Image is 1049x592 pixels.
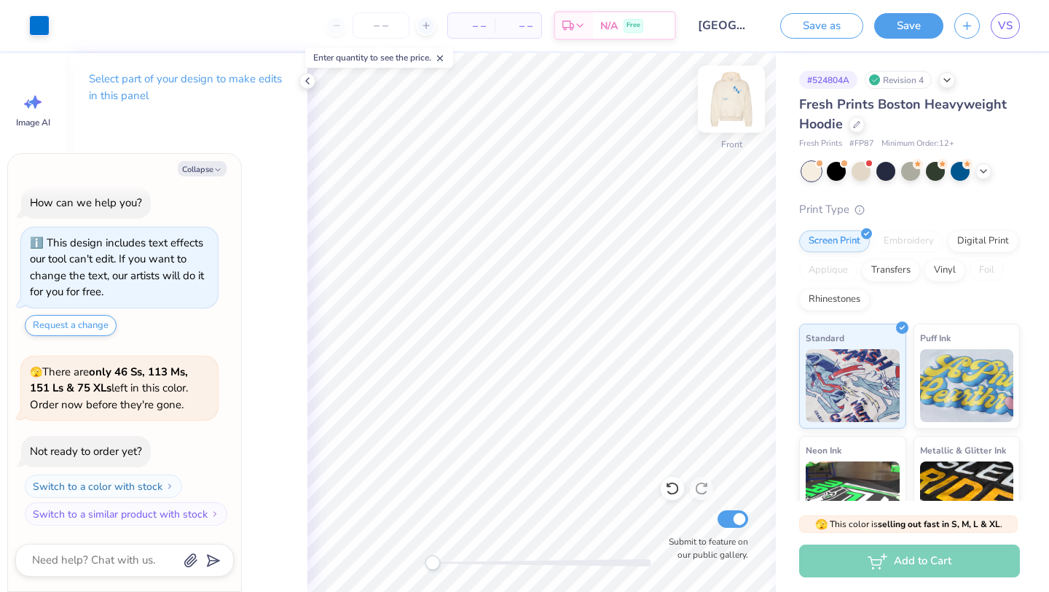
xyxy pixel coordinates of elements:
[815,518,828,531] span: 🫣
[425,556,440,570] div: Accessibility label
[865,71,932,89] div: Revision 4
[25,502,227,526] button: Switch to a similar product with stock
[178,161,227,176] button: Collapse
[998,17,1013,34] span: VS
[874,13,943,39] button: Save
[806,461,900,534] img: Neon Ink
[25,315,117,336] button: Request a change
[948,230,1018,252] div: Digital Print
[30,444,142,459] div: Not ready to order yet?
[799,138,842,150] span: Fresh Prints
[862,260,920,281] div: Transfers
[457,18,486,34] span: – –
[25,475,182,498] button: Switch to a color with stock
[600,18,618,34] span: N/A
[806,443,841,458] span: Neon Ink
[211,510,219,518] img: Switch to a similar product with stock
[30,365,188,396] strong: only 46 Ss, 113 Ms, 151 Ls & 75 XLs
[799,96,1007,133] span: Fresh Prints Boston Heavyweight Hoodie
[878,518,1000,530] strong: selling out fast in S, M, L & XL
[799,260,857,281] div: Applique
[849,138,874,150] span: # FP87
[305,47,453,68] div: Enter quantity to see the price.
[721,138,742,151] div: Front
[702,70,761,128] img: Front
[16,117,50,128] span: Image AI
[687,11,758,40] input: Untitled Design
[815,518,1002,531] span: This color is .
[661,535,748,561] label: Submit to feature on our public gallery.
[799,201,1020,218] div: Print Type
[165,482,174,491] img: Switch to a color with stock
[30,365,188,412] span: There are left in this color. Order now before they're gone.
[30,365,42,379] span: 🫣
[970,260,1004,281] div: Foil
[799,230,870,252] div: Screen Print
[799,71,857,89] div: # 524804A
[920,443,1006,458] span: Metallic & Glitter Ink
[920,461,1014,534] img: Metallic & Glitter Ink
[89,71,284,104] p: Select part of your design to make edits in this panel
[924,260,965,281] div: Vinyl
[991,13,1020,39] a: VS
[780,13,863,39] button: Save as
[881,138,954,150] span: Minimum Order: 12 +
[920,330,951,346] span: Puff Ink
[806,349,900,422] img: Standard
[503,18,533,34] span: – –
[30,235,204,300] div: This design includes text effects our tool can't edit. If you want to change the text, our artist...
[874,230,943,252] div: Embroidery
[806,330,844,346] span: Standard
[920,349,1014,422] img: Puff Ink
[626,20,640,31] span: Free
[799,289,870,311] div: Rhinestones
[30,195,142,210] div: How can we help you?
[353,12,409,39] input: – –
